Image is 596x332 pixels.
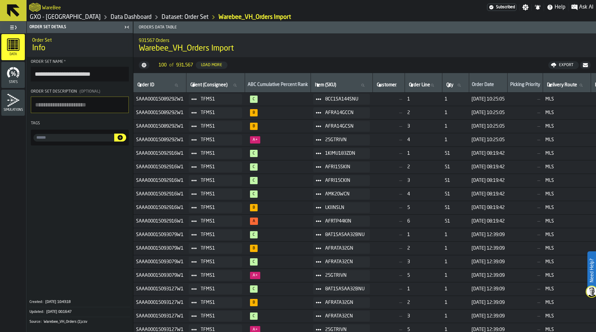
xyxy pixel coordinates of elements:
[32,43,45,54] span: Info
[250,136,260,144] span: 44%
[201,273,237,278] span: TFMS1
[201,219,237,224] span: TFMS1
[375,246,402,251] span: —
[532,4,544,11] label: button-toggle-Notifications
[510,82,540,89] div: Picking Priority
[201,205,237,210] span: TFMS1
[250,109,258,116] span: 94%
[325,300,365,305] span: AFRATA32GN
[133,33,596,57] div: title-Warebee_VH_Orders Import
[472,286,505,292] span: [DATE] 12:39:09
[29,317,130,327] div: KeyValueItem-Source
[201,259,237,265] span: TFMS1
[325,124,365,129] span: AFRA14GCSN
[407,205,439,210] span: 5
[29,307,130,317] button: Updated:[DATE] 00:16:47
[33,134,114,142] label: input-value-
[472,110,505,115] span: [DATE] 10:25:05
[407,273,439,278] span: 5
[136,286,183,292] span: SAAA00015093127W1
[325,313,365,319] span: AFRATA32CN
[136,219,183,224] span: SAAA00015092916W1
[548,61,579,69] button: button-Export
[325,273,365,278] span: 25GTRIVN
[496,5,515,10] span: Subscribed
[136,246,183,251] span: SAAA00015093079W1
[248,82,308,89] div: ABC Cumulative Percent Rank
[136,151,183,156] span: SAAA00015092916W1
[375,137,402,143] span: —
[190,82,227,88] span: label
[325,97,365,102] span: 8CC1SA144SNU
[201,246,237,251] span: TFMS1
[510,313,540,319] span: —
[375,205,402,210] span: —
[250,312,258,320] span: 97%
[446,82,453,88] span: label
[159,62,167,68] span: 100
[472,191,505,197] span: [DATE] 08:19:42
[487,4,517,11] a: link-to-/wh/i/a3c616c1-32a4-47e6-8ca0-af4465b04030/settings/billing
[250,96,258,103] span: 99%
[1,34,25,61] li: menu Data
[31,121,40,125] span: Tags
[472,232,505,237] span: [DATE] 12:39:09
[136,313,183,319] span: SAAA00015093127W1
[445,286,466,292] span: 1
[136,205,183,210] span: SAAA00015092916W1
[407,219,439,224] span: 6
[29,297,130,307] button: Created:[DATE] 10:43:18
[472,151,505,156] span: [DATE] 08:19:42
[250,218,258,225] span: 75%
[29,297,130,307] div: KeyValueItem-Created
[1,62,25,88] li: menu Stats
[201,178,237,183] span: TFMS1
[29,13,311,21] nav: Breadcrumb
[1,90,25,116] li: menu Simulations
[445,81,466,90] input: label
[28,25,122,29] div: Order Set details
[375,97,402,102] span: —
[510,205,540,210] span: —
[139,43,234,54] span: Warebee_VH_Orders Import
[510,191,540,197] span: —
[445,219,466,224] span: 51
[472,273,505,278] span: [DATE] 12:39:09
[31,60,129,81] label: button-toolbar-Order Set Name
[325,259,365,265] span: AFRATA32CN
[472,137,505,143] span: [DATE] 10:25:05
[250,231,258,238] span: 96%
[375,191,402,197] span: —
[32,36,127,43] h2: Sub Title
[201,164,237,170] span: TFMS1
[546,81,588,90] input: label
[510,124,540,129] span: —
[545,232,588,237] span: MLS
[407,137,439,143] span: 4
[1,23,25,32] label: button-toggle-Toggle Full Menu
[547,82,577,88] span: label
[162,14,209,21] a: link-to-/wh/i/a3c616c1-32a4-47e6-8ca0-af4465b04030/data/orders/
[250,177,258,184] span: 98%
[325,164,365,170] span: AFRI15SKIN
[250,190,258,198] span: 99%
[27,21,133,33] header: Order Set details
[314,81,370,90] input: label
[445,246,466,251] span: 1
[250,204,258,211] span: 89%
[1,80,25,84] span: Stats
[545,273,588,278] span: MLS
[545,259,588,265] span: MLS
[114,134,126,142] button: button-
[201,300,237,305] span: TFMS1
[46,310,72,314] span: [DATE] 00:16:47
[136,164,183,170] span: SAAA00015092916W1
[445,151,466,156] span: 51
[325,232,365,237] span: 8AT1SASAA32BNU
[579,3,593,11] span: Ask AI
[445,97,466,102] span: 1
[545,191,588,197] span: MLS
[545,205,588,210] span: MLS
[472,124,505,129] span: [DATE] 10:25:05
